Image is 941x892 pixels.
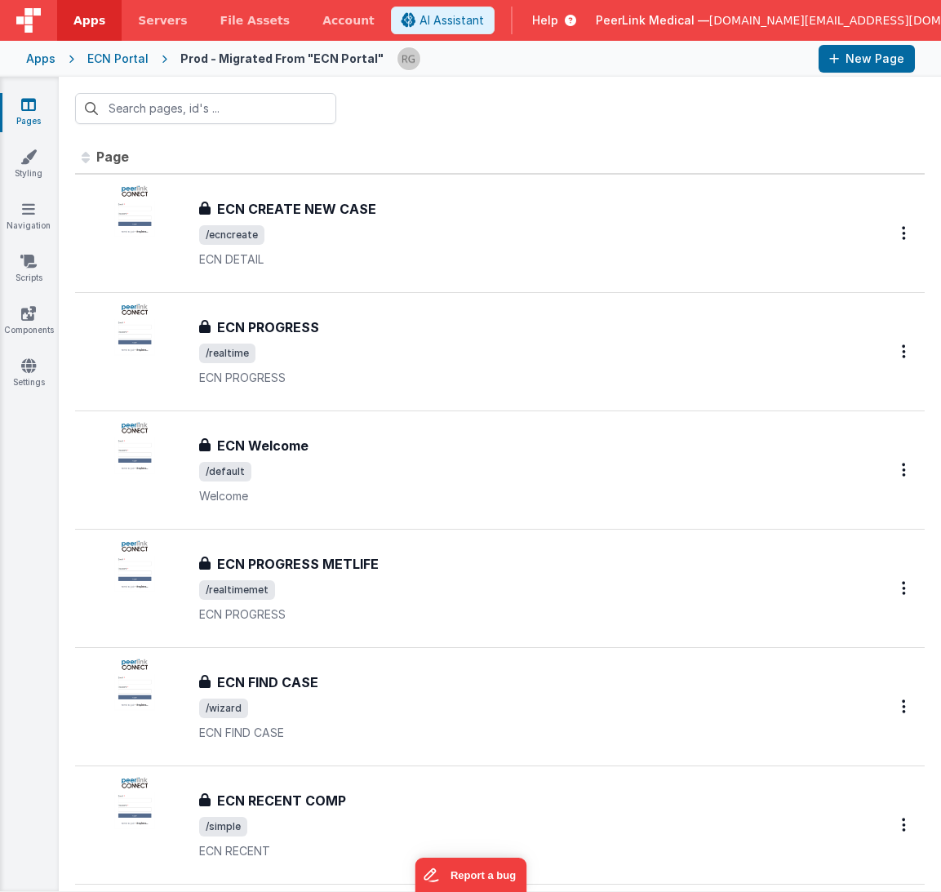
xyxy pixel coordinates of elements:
[220,12,291,29] span: File Assets
[532,12,558,29] span: Help
[199,606,850,623] p: ECN PROGRESS
[892,808,918,841] button: Options
[96,149,129,165] span: Page
[892,690,918,723] button: Options
[199,462,251,482] span: /default
[217,436,308,455] h3: ECN Welcome
[73,12,105,29] span: Apps
[217,672,318,692] h3: ECN FIND CASE
[199,699,248,718] span: /wizard
[892,216,918,250] button: Options
[415,858,526,892] iframe: Marker.io feedback button
[199,251,850,268] p: ECN DETAIL
[138,12,187,29] span: Servers
[199,225,264,245] span: /ecncreate
[596,12,709,29] span: PeerLink Medical —
[75,93,336,124] input: Search pages, id's ...
[199,725,850,741] p: ECN FIND CASE
[892,335,918,368] button: Options
[892,453,918,486] button: Options
[199,817,247,837] span: /simple
[199,843,850,859] p: ECN RECENT
[26,51,55,67] div: Apps
[391,7,495,34] button: AI Assistant
[199,580,275,600] span: /realtimemet
[397,47,420,70] img: 32acf354f7c792df0addc5efaefdc4a2
[217,199,376,219] h3: ECN CREATE NEW CASE
[87,51,149,67] div: ECN Portal
[199,370,850,386] p: ECN PROGRESS
[199,344,255,363] span: /realtime
[180,51,384,67] div: Prod - Migrated From "ECN Portal"
[217,791,346,810] h3: ECN RECENT COMP
[892,571,918,605] button: Options
[419,12,484,29] span: AI Assistant
[199,488,850,504] p: Welcome
[217,554,379,574] h3: ECN PROGRESS METLIFE
[217,317,319,337] h3: ECN PROGRESS
[819,45,915,73] button: New Page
